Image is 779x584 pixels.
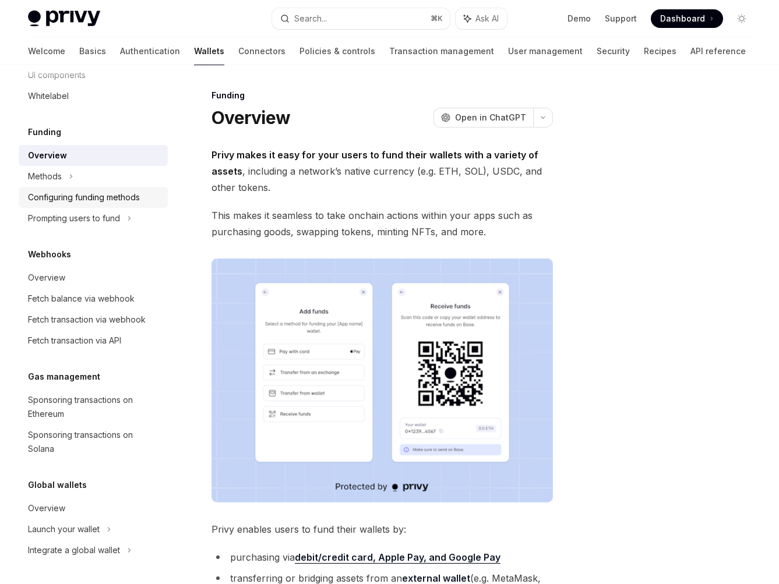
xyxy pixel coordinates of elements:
a: Security [597,37,630,65]
div: Sponsoring transactions on Solana [28,428,161,456]
strong: external wallet [402,572,470,584]
div: Search... [294,12,327,26]
button: Search...⌘K [272,8,450,29]
a: Overview [19,145,168,166]
a: Fetch transaction via API [19,330,168,351]
a: Dashboard [651,9,723,28]
span: Ask AI [475,13,499,24]
span: , including a network’s native currency (e.g. ETH, SOL), USDC, and other tokens. [212,147,553,196]
a: Recipes [644,37,676,65]
span: Privy enables users to fund their wallets by: [212,521,553,537]
div: Overview [28,271,65,285]
a: Demo [567,13,591,24]
strong: Privy makes it easy for your users to fund their wallets with a variety of assets [212,149,538,177]
div: Whitelabel [28,89,69,103]
span: Dashboard [660,13,705,24]
div: Fetch transaction via webhook [28,313,146,327]
a: Welcome [28,37,65,65]
a: Policies & controls [299,37,375,65]
a: Fetch balance via webhook [19,288,168,309]
span: Open in ChatGPT [455,112,526,123]
div: Configuring funding methods [28,190,140,204]
h5: Webhooks [28,247,71,261]
a: Basics [79,37,106,65]
a: Whitelabel [19,86,168,107]
div: Overview [28,148,67,162]
a: User management [508,37,583,65]
button: Toggle dark mode [732,9,751,28]
a: Fetch transaction via webhook [19,309,168,330]
li: purchasing via [212,549,553,565]
a: API reference [690,37,746,65]
h5: Gas management [28,370,100,384]
strong: debit/credit card, Apple Pay, and Google Pay [295,551,500,563]
div: Sponsoring transactions on Ethereum [28,393,161,421]
button: Ask AI [456,8,507,29]
a: Sponsoring transactions on Solana [19,424,168,459]
div: Fetch balance via webhook [28,292,135,306]
a: Overview [19,267,168,288]
a: Configuring funding methods [19,187,168,208]
div: Launch your wallet [28,522,100,536]
a: Support [605,13,637,24]
img: images/Funding.png [212,259,553,502]
span: This makes it seamless to take onchain actions within your apps such as purchasing goods, swappin... [212,207,553,240]
a: Connectors [238,37,285,65]
a: Wallets [194,37,224,65]
div: Integrate a global wallet [28,543,120,557]
a: Transaction management [389,37,494,65]
div: Methods [28,169,62,183]
a: Authentication [120,37,180,65]
div: Funding [212,90,553,101]
a: debit/credit card, Apple Pay, and Google Pay [295,551,500,564]
h1: Overview [212,107,290,128]
div: Overview [28,501,65,515]
a: Sponsoring transactions on Ethereum [19,390,168,424]
h5: Funding [28,125,61,139]
div: Prompting users to fund [28,211,120,225]
img: light logo [28,10,100,27]
h5: Global wallets [28,478,87,492]
div: Fetch transaction via API [28,334,121,348]
span: ⌘ K [431,14,443,23]
a: Overview [19,498,168,519]
button: Open in ChatGPT [433,108,533,128]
